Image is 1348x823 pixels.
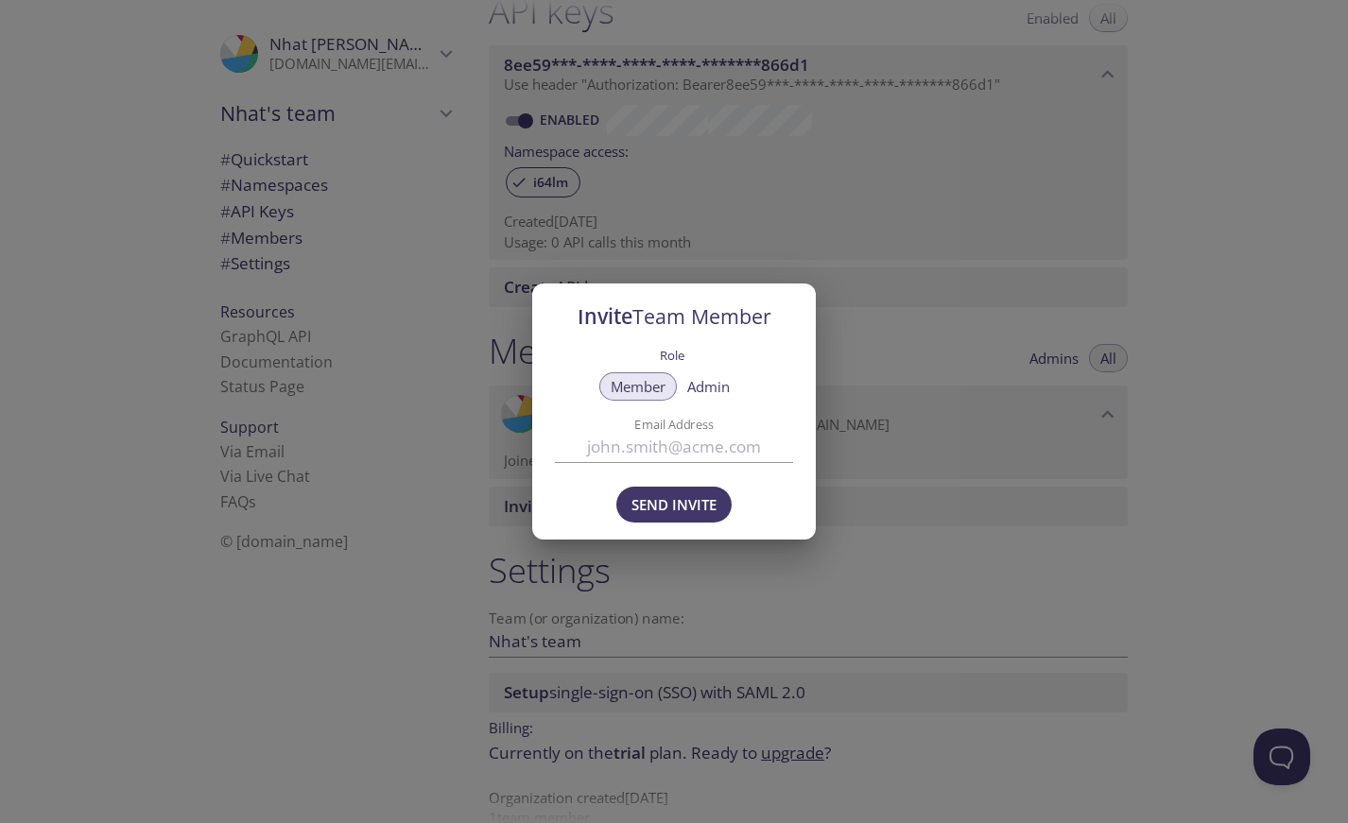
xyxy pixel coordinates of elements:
[599,372,677,401] button: Member
[660,342,684,367] label: Role
[578,302,771,330] span: Invite
[676,372,741,401] button: Admin
[631,492,717,517] span: Send Invite
[632,302,771,330] span: Team Member
[585,418,764,430] label: Email Address
[555,432,793,463] input: john.smith@acme.com
[616,487,732,523] button: Send Invite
